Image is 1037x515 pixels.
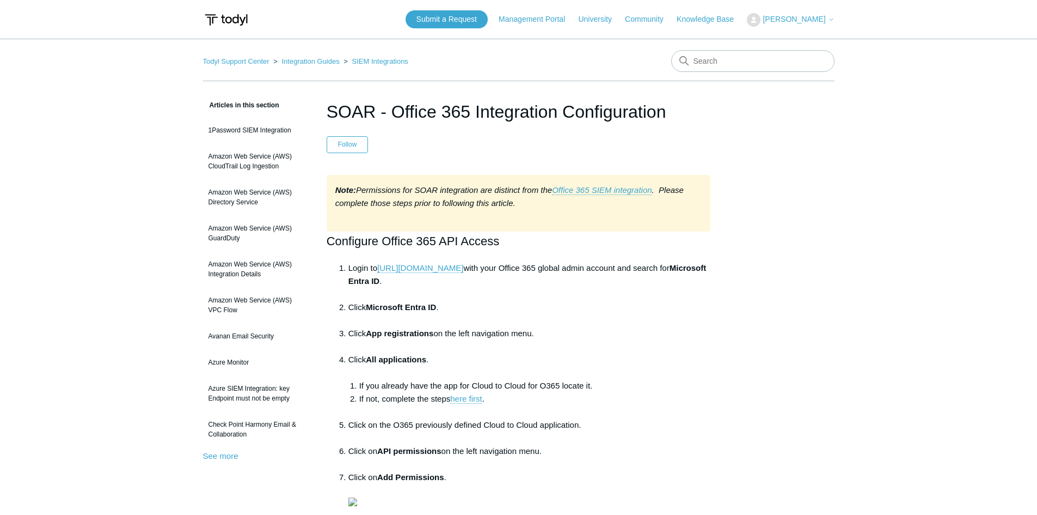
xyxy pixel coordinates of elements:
strong: Note: [335,185,356,195]
a: Todyl Support Center [203,57,269,65]
li: Click on the O365 previously defined Cloud to Cloud application. [348,419,711,445]
a: 1Password SIEM Integration [203,120,310,141]
li: If not, complete the steps . [359,392,711,419]
em: Permissions for SOAR integration are distinct from the . Please complete those steps prior to fol... [335,185,684,208]
h2: Configure Office 365 API Access [327,232,711,251]
a: Management Portal [499,14,576,25]
strong: Add Permissions [377,472,444,482]
a: Community [625,14,674,25]
a: Check Point Harmony Email & Collaboration [203,414,310,445]
span: [PERSON_NAME] [763,15,825,23]
li: Todyl Support Center [203,57,272,65]
h1: SOAR - Office 365 Integration Configuration [327,99,711,125]
a: Azure SIEM Integration: key Endpoint must not be empty [203,378,310,409]
strong: App registrations [366,329,433,338]
li: SIEM Integrations [341,57,408,65]
li: Click . [348,301,711,327]
li: Click on the left navigation menu. [348,327,711,353]
a: Submit a Request [406,10,488,28]
a: SIEM Integrations [352,57,408,65]
a: here first [450,394,482,404]
img: Todyl Support Center Help Center home page [203,10,249,30]
a: Azure Monitor [203,352,310,373]
li: Click . [348,353,711,419]
strong: Microsoft Entra ID [348,263,707,286]
a: Office 365 SIEM integration [552,185,652,195]
a: Amazon Web Service (AWS) Directory Service [203,182,310,213]
strong: API permissions [377,446,441,456]
li: Login to with your Office 365 global admin account and search for . [348,262,711,301]
a: Amazon Web Service (AWS) GuardDuty [203,218,310,249]
a: University [578,14,622,25]
a: Amazon Web Service (AWS) Integration Details [203,254,310,284]
a: [URL][DOMAIN_NAME] [377,263,463,273]
a: Knowledge Base [677,14,745,25]
strong: Microsoft Entra ID [366,302,436,312]
button: Follow Article [327,136,369,153]
li: If you already have the app for Cloud to Cloud for O365 locate it. [359,379,711,392]
button: [PERSON_NAME] [747,13,834,27]
strong: All applications [366,355,426,364]
a: Amazon Web Service (AWS) CloudTrail Log Ingestion [203,146,310,177]
a: See more [203,451,238,461]
img: 28485733445395 [348,498,357,506]
a: Avanan Email Security [203,326,310,347]
span: Articles in this section [203,101,279,109]
li: Click on on the left navigation menu. [348,445,711,471]
a: Amazon Web Service (AWS) VPC Flow [203,290,310,320]
li: Integration Guides [271,57,341,65]
input: Search [671,50,834,72]
a: Integration Guides [281,57,339,65]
